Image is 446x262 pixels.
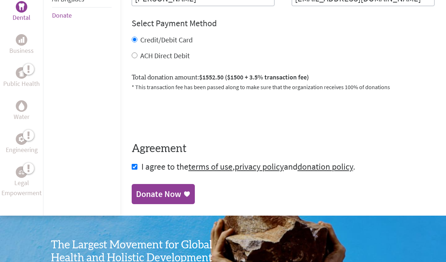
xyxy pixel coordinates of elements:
img: Dental [19,3,24,10]
img: Engineering [19,136,24,142]
a: donation policy [297,161,353,172]
img: Legal Empowerment [19,170,24,174]
a: Donate Now [132,184,195,204]
div: Dental [16,1,27,13]
a: terms of use [188,161,233,172]
img: Water [19,102,24,110]
span: $1552.50 ($1500 + 3.5% transaction fee) [199,73,309,81]
a: DentalDental [13,1,30,23]
a: privacy policy [235,161,284,172]
label: ACH Direct Debit [140,51,190,60]
a: Public HealthPublic Health [3,67,40,89]
img: Public Health [19,69,24,77]
li: Donate [52,8,112,23]
a: EngineeringEngineering [6,133,38,155]
img: Business [19,37,24,43]
div: Business [16,34,27,46]
a: Donate [52,11,72,19]
h4: Select Payment Method [132,18,435,29]
p: Business [9,46,34,56]
p: Legal Empowerment [1,178,42,198]
a: BusinessBusiness [9,34,34,56]
div: Donate Now [136,188,181,200]
div: Public Health [16,67,27,79]
h4: Agreement [132,142,435,155]
label: Total donation amount: [132,72,309,83]
a: Legal EmpowermentLegal Empowerment [1,166,42,198]
p: Dental [13,13,30,23]
p: * This transaction fee has been passed along to make sure that the organization receives 100% of ... [132,83,435,91]
a: WaterWater [14,100,29,122]
span: I agree to the , and . [141,161,355,172]
p: Engineering [6,145,38,155]
div: Legal Empowerment [16,166,27,178]
label: Credit/Debit Card [140,35,193,44]
iframe: reCAPTCHA [132,100,241,128]
p: Public Health [3,79,40,89]
div: Engineering [16,133,27,145]
p: Water [14,112,29,122]
div: Water [16,100,27,112]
